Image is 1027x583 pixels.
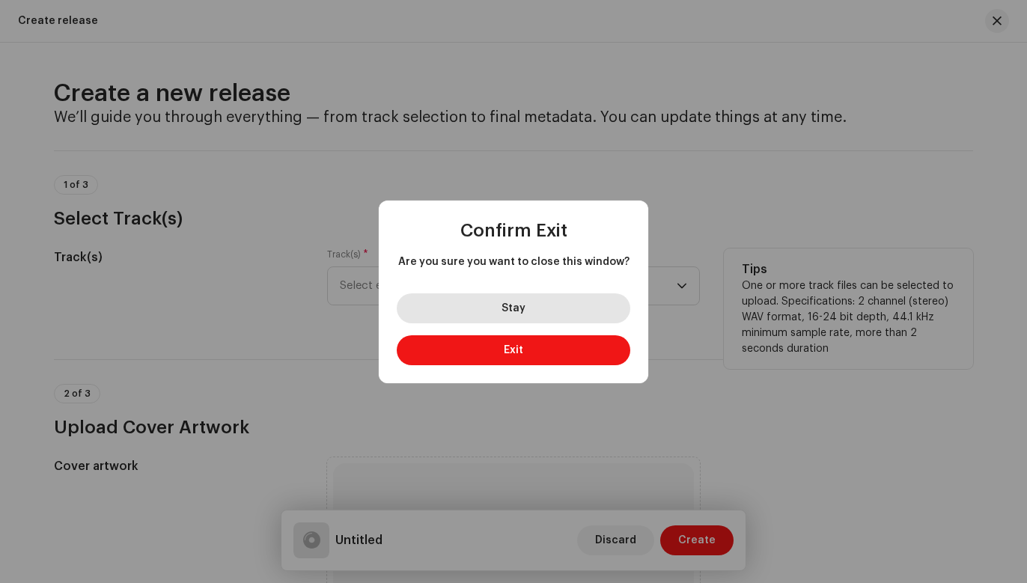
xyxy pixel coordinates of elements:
[397,293,630,323] button: Stay
[397,335,630,365] button: Exit
[502,303,525,314] span: Stay
[397,254,630,269] span: Are you sure you want to close this window?
[504,345,523,355] span: Exit
[460,222,567,239] span: Confirm Exit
